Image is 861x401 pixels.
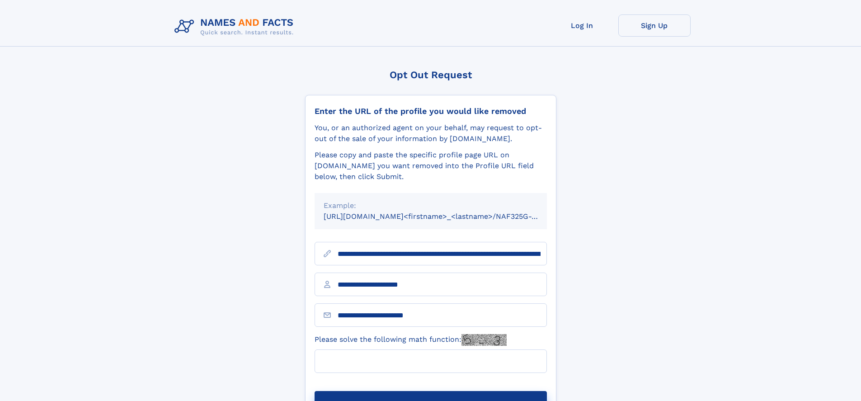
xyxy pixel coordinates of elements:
div: Enter the URL of the profile you would like removed [315,106,547,116]
img: Logo Names and Facts [171,14,301,39]
div: You, or an authorized agent on your behalf, may request to opt-out of the sale of your informatio... [315,123,547,144]
a: Sign Up [618,14,691,37]
div: Opt Out Request [305,69,556,80]
label: Please solve the following math function: [315,334,507,346]
div: Please copy and paste the specific profile page URL on [DOMAIN_NAME] you want removed into the Pr... [315,150,547,182]
div: Example: [324,200,538,211]
a: Log In [546,14,618,37]
small: [URL][DOMAIN_NAME]<firstname>_<lastname>/NAF325G-xxxxxxxx [324,212,564,221]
